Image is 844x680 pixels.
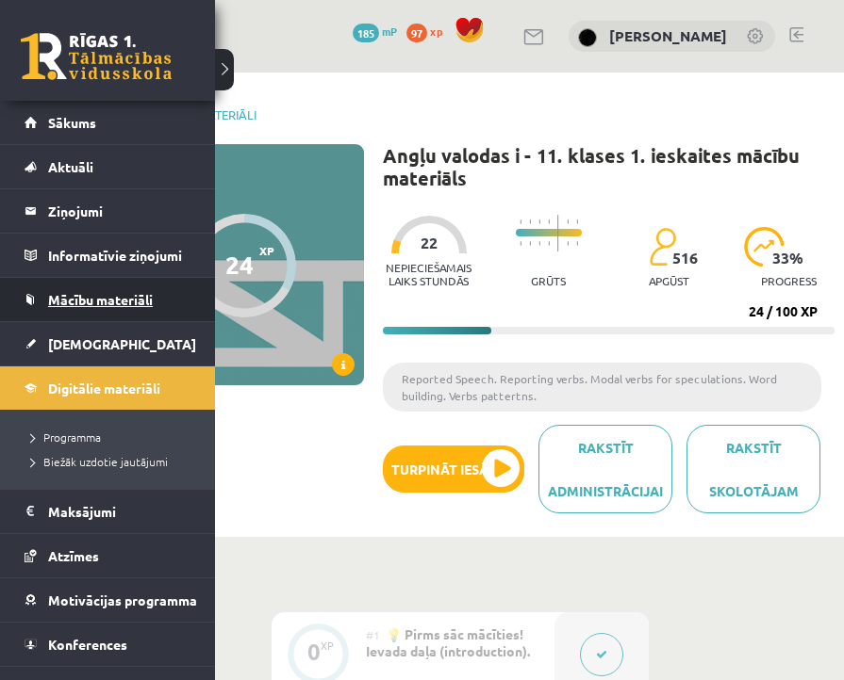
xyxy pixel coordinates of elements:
span: Mācību materiāli [48,291,153,308]
img: icon-progress-161ccf0a02000e728c5f80fcf4c31c7af3da0e1684b2b1d7c360e028c24a22f1.svg [744,227,785,267]
span: 22 [421,235,438,251]
span: Konferences [48,636,127,653]
p: apgūst [649,274,689,287]
a: Informatīvie ziņojumi [25,234,191,277]
a: Rakstīt skolotājam [687,425,820,513]
p: Nepieciešamais laiks stundās [383,261,474,287]
legend: Ziņojumi [48,189,191,233]
button: Turpināt iesākto [383,445,524,493]
img: icon-short-line-57e1e144782c952c97e751825c79c345078a6d821885a25fce030b3d8c18986b.svg [520,241,521,246]
span: #1 [366,627,380,642]
span: XP [259,244,274,257]
a: Programma [24,429,196,445]
div: XP [321,640,334,651]
span: Motivācijas programma [48,591,197,608]
a: Atzīmes [25,534,191,577]
img: Amanda Solvita Hodasēviča [578,28,597,47]
img: icon-short-line-57e1e144782c952c97e751825c79c345078a6d821885a25fce030b3d8c18986b.svg [576,241,578,246]
img: icon-short-line-57e1e144782c952c97e751825c79c345078a6d821885a25fce030b3d8c18986b.svg [567,241,569,246]
a: Mācību materiāli [25,278,191,321]
a: Ziņojumi [25,189,191,233]
a: Maksājumi [25,490,191,533]
span: Digitālie materiāli [48,380,160,397]
a: 97 xp [406,24,452,39]
a: Konferences [25,623,191,666]
a: Motivācijas programma [25,578,191,622]
h1: Angļu valodas i - 11. klases 1. ieskaites mācību materiāls [383,144,835,189]
img: icon-short-line-57e1e144782c952c97e751825c79c345078a6d821885a25fce030b3d8c18986b.svg [567,219,569,224]
img: icon-short-line-57e1e144782c952c97e751825c79c345078a6d821885a25fce030b3d8c18986b.svg [548,241,550,246]
img: students-c634bb4e5e11cddfef0936a35e636f08e4e9abd3cc4e673bd6f9a4125e45ecb1.svg [649,227,676,267]
span: Programma [24,429,101,445]
a: 185 mP [353,24,397,39]
span: 33 % [772,250,804,267]
div: 24 [225,251,254,279]
a: Biežāk uzdotie jautājumi [24,453,196,470]
img: icon-short-line-57e1e144782c952c97e751825c79c345078a6d821885a25fce030b3d8c18986b.svg [576,219,578,224]
span: 💡 Pirms sāc mācīties! Ievada daļa (introduction). [366,625,530,659]
div: 0 [307,643,321,660]
a: [DEMOGRAPHIC_DATA] [25,322,191,365]
span: Aktuāli [48,158,93,175]
a: Digitālie materiāli [25,366,191,410]
span: 97 [406,24,427,42]
span: Sākums [48,114,96,131]
li: Reported Speech. Reporting verbs. Modal verbs for speculations. Word building. Verbs pattertns. [383,363,821,412]
span: mP [382,24,397,39]
span: 185 [353,24,379,42]
p: Grūts [531,274,566,287]
img: icon-short-line-57e1e144782c952c97e751825c79c345078a6d821885a25fce030b3d8c18986b.svg [529,219,531,224]
img: icon-short-line-57e1e144782c952c97e751825c79c345078a6d821885a25fce030b3d8c18986b.svg [520,219,521,224]
a: Rakstīt administrācijai [538,425,672,513]
span: Biežāk uzdotie jautājumi [24,454,168,469]
p: progress [761,274,817,287]
img: icon-long-line-d9ea69661e0d244f92f715978eff75569469978d946b2353a9bb055b3ed8787d.svg [557,215,559,251]
img: icon-short-line-57e1e144782c952c97e751825c79c345078a6d821885a25fce030b3d8c18986b.svg [538,241,540,246]
a: Sākums [25,101,191,144]
a: Rīgas 1. Tālmācības vidusskola [21,33,172,80]
span: [DEMOGRAPHIC_DATA] [48,335,196,352]
a: Aktuāli [25,145,191,188]
img: icon-short-line-57e1e144782c952c97e751825c79c345078a6d821885a25fce030b3d8c18986b.svg [529,241,531,246]
legend: Informatīvie ziņojumi [48,234,191,277]
span: 516 [672,250,698,267]
img: icon-short-line-57e1e144782c952c97e751825c79c345078a6d821885a25fce030b3d8c18986b.svg [548,219,550,224]
span: Atzīmes [48,547,99,564]
img: icon-short-line-57e1e144782c952c97e751825c79c345078a6d821885a25fce030b3d8c18986b.svg [538,219,540,224]
span: xp [430,24,442,39]
legend: Maksājumi [48,490,191,533]
a: [PERSON_NAME] [609,26,727,45]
